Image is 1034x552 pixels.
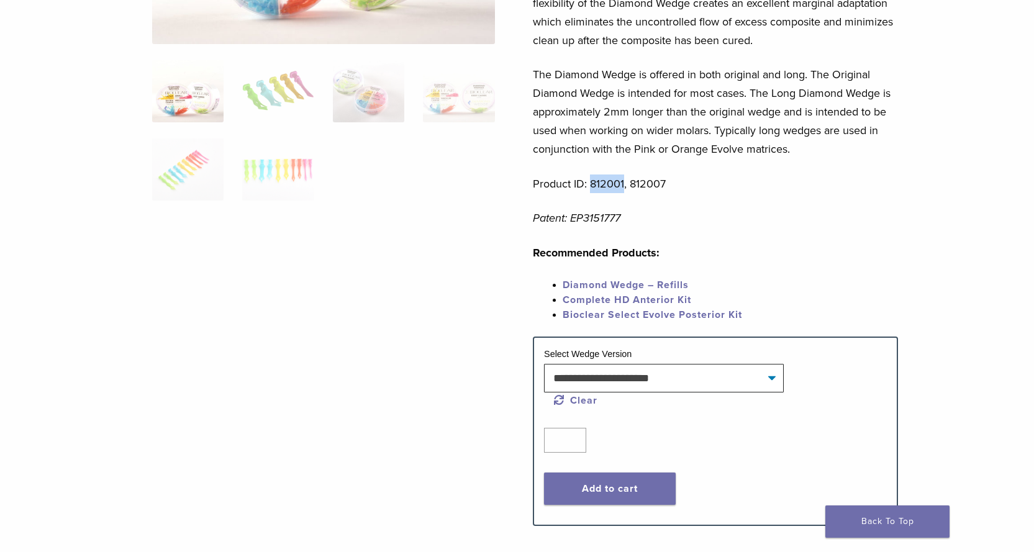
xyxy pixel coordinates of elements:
[825,505,950,538] a: Back To Top
[533,211,620,225] em: Patent: EP3151777
[554,394,597,407] a: Clear
[423,60,494,122] img: Diamond Wedge Kits - Image 4
[152,138,224,201] img: Diamond Wedge Kits - Image 5
[544,349,632,359] label: Select Wedge Version
[563,279,689,291] a: Diamond Wedge – Refills
[563,294,691,306] a: Complete HD Anterior Kit
[152,60,224,122] img: Diamond-Wedges-Assorted-3-Copy-e1548779949314-324x324.jpg
[533,246,660,260] strong: Recommended Products:
[533,174,898,193] p: Product ID: 812001, 812007
[533,65,898,158] p: The Diamond Wedge is offered in both original and long. The Original Diamond Wedge is intended fo...
[242,60,314,122] img: Diamond Wedge Kits - Image 2
[544,473,676,505] button: Add to cart
[563,309,742,321] a: Bioclear Select Evolve Posterior Kit
[242,138,314,201] img: Diamond Wedge Kits - Image 6
[333,60,404,122] img: Diamond Wedge Kits - Image 3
